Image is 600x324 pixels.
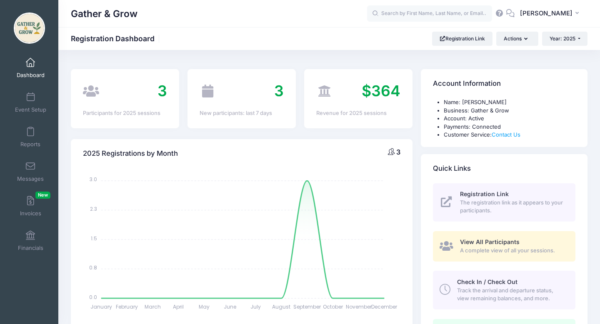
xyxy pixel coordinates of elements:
a: InvoicesNew [11,192,50,221]
span: Track the arrival and departure status, view remaining balances, and more. [457,287,566,303]
span: $364 [362,82,400,100]
tspan: March [145,303,161,310]
span: Dashboard [17,72,45,79]
a: Registration Link [432,32,492,46]
a: Dashboard [11,53,50,82]
span: 3 [157,82,167,100]
h1: Gather & Grow [71,4,137,23]
a: Check In / Check Out Track the arrival and departure status, view remaining balances, and more. [433,271,575,309]
h4: Quick Links [433,157,471,180]
tspan: 3.0 [90,176,97,183]
span: A complete view of all your sessions. [460,247,566,255]
span: 3 [396,148,400,156]
span: View All Participants [460,238,520,245]
span: Check In / Check Out [457,278,517,285]
button: Actions [496,32,538,46]
h4: Account Information [433,72,501,96]
span: 3 [274,82,284,100]
img: Gather & Grow [14,12,45,44]
tspan: 1.5 [91,234,97,242]
span: New [35,192,50,199]
tspan: July [250,303,261,310]
tspan: April [173,303,184,310]
div: Revenue for 2025 sessions [316,109,400,117]
a: Financials [11,226,50,255]
tspan: December [372,303,398,310]
span: Invoices [20,210,41,217]
li: Payments: Connected [444,123,575,131]
span: Messages [17,175,44,182]
tspan: 0.8 [89,264,97,271]
tspan: June [224,303,236,310]
tspan: January [90,303,112,310]
div: Participants for 2025 sessions [83,109,167,117]
a: Reports [11,122,50,152]
li: Name: [PERSON_NAME] [444,98,575,107]
button: Year: 2025 [542,32,587,46]
button: [PERSON_NAME] [515,4,587,23]
span: [PERSON_NAME] [520,9,572,18]
span: Financials [18,244,43,252]
li: Customer Service: [444,131,575,139]
li: Business: Gather & Grow [444,107,575,115]
input: Search by First Name, Last Name, or Email... [367,5,492,22]
a: Contact Us [492,131,520,138]
h1: Registration Dashboard [71,34,162,43]
span: Year: 2025 [550,35,575,42]
tspan: 0.0 [89,293,97,300]
tspan: August [272,303,290,310]
tspan: October [323,303,343,310]
a: Registration Link The registration link as it appears to your participants. [433,183,575,222]
li: Account: Active [444,115,575,123]
h4: 2025 Registrations by Month [83,142,178,165]
a: View All Participants A complete view of all your sessions. [433,231,575,262]
span: The registration link as it appears to your participants. [460,199,566,215]
span: Registration Link [460,190,509,197]
tspan: November [346,303,372,310]
span: Reports [20,141,40,148]
div: New participants: last 7 days [200,109,284,117]
tspan: February [116,303,138,310]
span: Event Setup [15,106,46,113]
tspan: May [199,303,210,310]
tspan: 2.3 [90,205,97,212]
a: Messages [11,157,50,186]
a: Event Setup [11,88,50,117]
tspan: September [293,303,321,310]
